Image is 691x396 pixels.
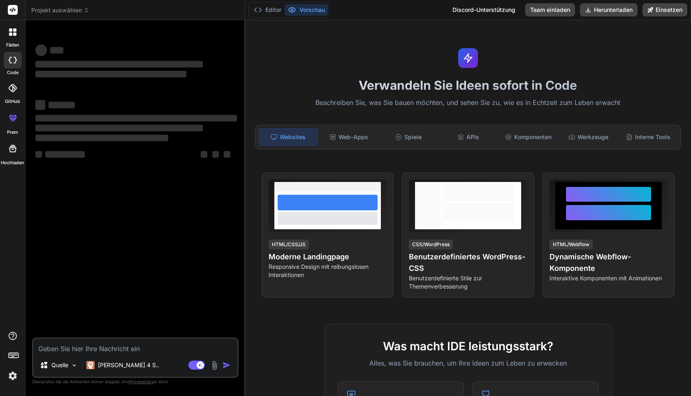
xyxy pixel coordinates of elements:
[31,7,82,14] font: Projekt auswählen
[280,133,306,140] font: Websites
[359,78,577,93] font: Verwandeln Sie Ideen sofort in Code
[223,361,231,369] img: Symbol
[1,160,24,165] font: Hochladen
[5,98,20,104] font: GitHub
[6,42,19,48] font: Fäden
[383,339,553,353] font: Was macht IDE leistungsstark?
[369,359,567,367] font: Alles, was Sie brauchen, um Ihre Ideen zum Leben zu erwecken
[466,133,479,140] font: APIs
[412,241,450,247] font: CSS/WordPress
[269,252,349,261] font: Moderne Landingpage
[315,98,620,107] font: Beschreiben Sie, was Sie bauen möchten, und sehen Sie zu, wie es in Echtzeit zum Leben erwacht
[550,252,631,273] font: Dynamische Webflow-Komponente
[580,3,638,16] button: Herunterladen
[71,362,78,369] img: Modelle auswählen
[452,6,515,13] font: Discord-Unterstützung
[51,361,68,368] font: Quelle
[530,6,570,13] font: Team einladen
[98,361,159,368] font: [PERSON_NAME] 4 S..
[409,252,525,273] font: Benutzerdefiniertes WordPress-CSS
[577,133,608,140] font: Werkzeuge
[553,241,589,247] font: HTML/Webflow
[550,275,662,282] font: Interaktive Komponenten mit Animationen
[7,129,18,135] font: Prem
[130,379,154,384] font: Privatsphäre
[514,133,552,140] font: Komponenten
[7,70,19,75] font: Code
[635,133,670,140] font: Interne Tools
[594,6,633,13] font: Herunterladen
[265,6,281,13] font: Editor
[154,379,167,384] font: in Bind
[656,6,682,13] font: Einsetzen
[6,369,20,383] img: Einstellungen
[299,6,325,13] font: Vorschau
[272,241,306,247] font: HTML/CSS/JS
[250,4,285,16] button: Editor
[525,3,575,16] button: Team einladen
[86,361,95,369] img: Claude 4 Sonett
[409,275,482,290] font: Benutzerdefinierte Stile zur Themenverbesserung
[285,4,328,16] button: Vorschau
[269,263,369,278] font: Responsive Design mit reibungslosen Interaktionen
[404,133,422,140] font: Spiele
[642,3,687,16] button: Einsetzen
[339,133,368,140] font: Web-Apps
[210,361,219,370] img: Anhang
[32,379,130,384] font: Überprüfen Sie die Antworten immer doppelt. Ihre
